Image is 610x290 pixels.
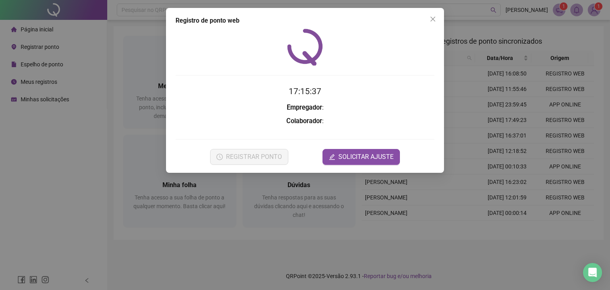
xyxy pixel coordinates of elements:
[287,29,323,66] img: QRPoint
[338,152,394,162] span: SOLICITAR AJUSTE
[210,149,288,165] button: REGISTRAR PONTO
[289,87,321,96] time: 17:15:37
[430,16,436,22] span: close
[176,116,434,126] h3: :
[287,104,322,111] strong: Empregador
[329,154,335,160] span: edit
[176,16,434,25] div: Registro de ponto web
[176,102,434,113] h3: :
[322,149,400,165] button: editSOLICITAR AJUSTE
[286,117,322,125] strong: Colaborador
[427,13,439,25] button: Close
[583,263,602,282] div: Open Intercom Messenger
